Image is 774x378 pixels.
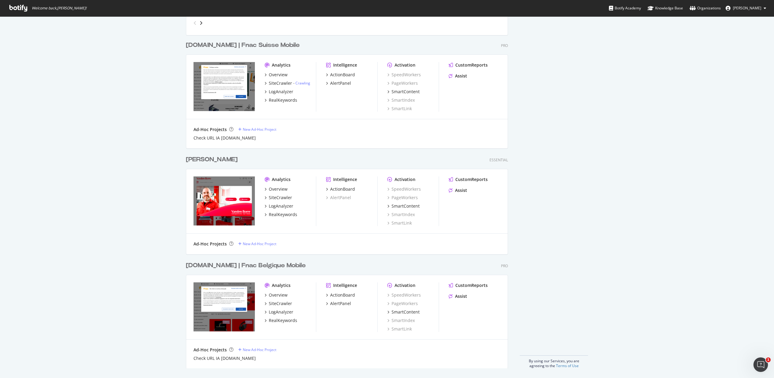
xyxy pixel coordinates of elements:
div: New Ad-Hoc Project [243,127,276,132]
a: PageWorkers [387,195,418,201]
div: SmartContent [392,203,420,209]
a: SpeedWorkers [387,72,421,78]
div: LogAnalyzer [269,309,293,315]
img: www.fnac.be [193,282,255,331]
div: SiteCrawler [269,80,292,86]
div: Botify Academy [609,5,641,11]
div: Pro [501,263,508,268]
a: Overview [265,292,288,298]
div: Analytics [272,62,291,68]
div: Intelligence [333,62,357,68]
div: New Ad-Hoc Project [243,347,276,352]
div: SmartContent [392,309,420,315]
a: RealKeywords [265,212,297,218]
div: Activation [395,176,415,182]
div: LogAnalyzer [269,203,293,209]
a: New Ad-Hoc Project [238,347,276,352]
a: SmartIndex [387,317,415,324]
div: Overview [269,72,288,78]
a: LogAnalyzer [265,203,293,209]
a: New Ad-Hoc Project [238,241,276,246]
div: Pro [501,43,508,48]
a: SmartLink [387,106,412,112]
div: [DOMAIN_NAME] | Fnac Suisse Mobile [186,41,300,50]
div: Assist [455,293,467,299]
div: AlertPanel [330,80,351,86]
a: CustomReports [449,282,488,288]
div: ActionBoard [330,72,355,78]
div: Organizations [690,5,721,11]
a: New Ad-Hoc Project [238,127,276,132]
iframe: Intercom live chat [753,357,768,372]
a: AlertPanel [326,80,351,86]
div: SmartContent [392,89,420,95]
a: SmartIndex [387,212,415,218]
div: CustomReports [455,282,488,288]
a: SmartIndex [387,97,415,103]
div: Activation [395,282,415,288]
div: [DOMAIN_NAME] | Fnac Belgique Mobile [186,261,306,270]
a: ActionBoard [326,292,355,298]
div: Analytics [272,282,291,288]
div: Assist [455,73,467,79]
div: Intelligence [333,282,357,288]
span: Tamara Quiñones [733,5,761,11]
a: Check URL IA [DOMAIN_NAME] [193,355,256,361]
div: Overview [269,292,288,298]
div: ActionBoard [330,186,355,192]
div: AlertPanel [330,301,351,307]
div: Activation [395,62,415,68]
img: www.fnac.ch [193,62,255,111]
a: CustomReports [449,62,488,68]
a: AlertPanel [326,301,351,307]
a: CustomReports [449,176,488,182]
a: [DOMAIN_NAME] | Fnac Suisse Mobile [186,41,302,50]
a: Overview [265,186,288,192]
div: SiteCrawler [269,195,292,201]
a: [PERSON_NAME] [186,155,240,164]
div: Ad-Hoc Projects [193,127,227,133]
div: ActionBoard [330,292,355,298]
a: RealKeywords [265,317,297,324]
a: Terms of Use [556,363,579,368]
a: ActionBoard [326,186,355,192]
a: PageWorkers [387,301,418,307]
a: SmartLink [387,220,412,226]
div: angle-right [199,20,203,26]
a: SpeedWorkers [387,186,421,192]
a: SmartContent [387,203,420,209]
a: SiteCrawler- Crawling [265,80,310,86]
div: Analytics [272,176,291,182]
span: Welcome back, [PERSON_NAME] ! [32,6,86,11]
img: www.vandenborre.be/ [193,176,255,225]
a: Check URL IA [DOMAIN_NAME] [193,135,256,141]
div: angle-left [191,18,199,28]
span: 1 [766,357,771,362]
a: Assist [449,73,467,79]
a: Overview [265,72,288,78]
a: SiteCrawler [265,195,292,201]
a: Assist [449,293,467,299]
div: RealKeywords [269,97,297,103]
a: SiteCrawler [265,301,292,307]
button: [PERSON_NAME] [721,3,771,13]
div: Assist [455,187,467,193]
a: ActionBoard [326,72,355,78]
a: PageWorkers [387,80,418,86]
div: AlertPanel [326,195,351,201]
div: SiteCrawler [269,301,292,307]
a: [DOMAIN_NAME] | Fnac Belgique Mobile [186,261,308,270]
div: CustomReports [455,176,488,182]
a: SpeedWorkers [387,292,421,298]
div: Knowledge Base [648,5,683,11]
